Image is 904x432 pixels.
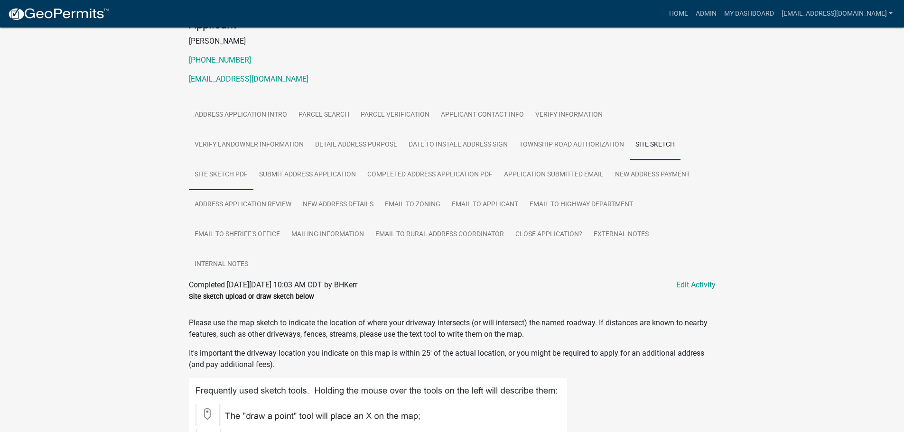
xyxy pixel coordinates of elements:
[189,220,286,250] a: Email to Sheriff's Office
[513,130,630,160] a: Township Road Authorization
[189,294,314,300] label: Site sketch upload or draw sketch below
[189,190,297,220] a: Address Application Review
[189,160,253,190] a: Site Sketch PDF
[778,5,896,23] a: [EMAIL_ADDRESS][DOMAIN_NAME]
[189,55,251,64] a: [PHONE_NUMBER]
[297,190,379,220] a: New Address Details
[189,348,716,370] p: It's important the driveway location you indicate on this map is within 25' of the actual locatio...
[510,220,588,250] a: Close Application?
[189,317,716,340] p: Please use the map sketch to indicate the location of where your driveway intersects (or will int...
[403,130,513,160] a: Date to Install Address Sign
[189,280,357,289] span: Completed [DATE][DATE] 10:03 AM CDT by BHKerr
[189,36,716,47] p: [PERSON_NAME]
[189,249,254,280] a: Internal Notes
[355,100,435,130] a: Parcel Verification
[609,160,696,190] a: New Address Payment
[189,74,308,83] a: [EMAIL_ADDRESS][DOMAIN_NAME]
[692,5,720,23] a: Admin
[253,160,362,190] a: Submit Address Application
[189,100,293,130] a: Address Application Intro
[370,220,510,250] a: Email to Rural Address Coordinator
[293,100,355,130] a: Parcel search
[435,100,530,130] a: Applicant Contact Info
[524,190,639,220] a: Email to Highway Department
[379,190,446,220] a: Email to Zoning
[530,100,608,130] a: Verify Information
[446,190,524,220] a: Email to Applicant
[189,130,309,160] a: Verify Landowner Information
[720,5,778,23] a: My Dashboard
[286,220,370,250] a: Mailing Information
[588,220,654,250] a: External Notes
[630,130,680,160] a: Site Sketch
[498,160,609,190] a: Application Submitted Email
[676,279,716,291] a: Edit Activity
[362,160,498,190] a: Completed Address Application PDF
[309,130,403,160] a: Detail Address Purpose
[665,5,692,23] a: Home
